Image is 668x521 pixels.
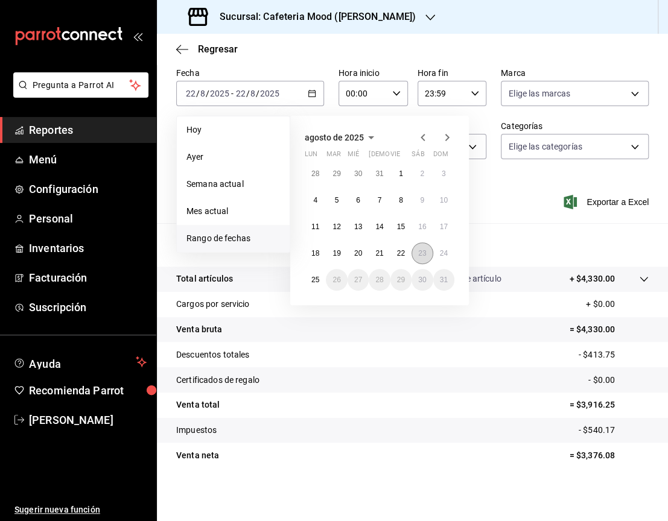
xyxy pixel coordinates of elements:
[335,196,339,204] abbr: 5 de agosto de 2025
[186,232,280,245] span: Rango de fechas
[412,150,424,163] abbr: sábado
[397,223,405,231] abbr: 15 de agosto de 2025
[579,424,649,437] p: - $540.17
[176,323,222,336] p: Venta bruta
[586,298,649,311] p: + $0.00
[246,89,249,98] span: /
[186,151,280,163] span: Ayer
[418,276,426,284] abbr: 30 de agosto de 2025
[433,163,454,185] button: 3 de agosto de 2025
[354,169,362,178] abbr: 30 de julio de 2025
[390,269,412,291] button: 29 de agosto de 2025
[29,240,147,256] span: Inventarios
[305,189,326,211] button: 4 de agosto de 2025
[29,382,147,399] span: Recomienda Parrot
[440,223,448,231] abbr: 17 de agosto de 2025
[326,242,347,264] button: 19 de agosto de 2025
[369,150,440,163] abbr: jueves
[579,349,649,361] p: - $413.75
[348,163,369,185] button: 30 de julio de 2025
[397,276,405,284] abbr: 29 de agosto de 2025
[311,223,319,231] abbr: 11 de agosto de 2025
[390,150,400,163] abbr: viernes
[440,249,448,257] abbr: 24 de agosto de 2025
[390,216,412,238] button: 15 de agosto de 2025
[369,163,390,185] button: 31 de julio de 2025
[390,163,412,185] button: 1 de agosto de 2025
[348,269,369,291] button: 27 de agosto de 2025
[412,163,433,185] button: 2 de agosto de 2025
[176,449,219,462] p: Venta neta
[185,89,196,98] input: --
[311,169,319,178] abbr: 28 de julio de 2025
[14,504,147,516] span: Sugerir nueva función
[305,150,317,163] abbr: lunes
[29,270,147,286] span: Facturación
[442,169,446,178] abbr: 3 de agosto de 2025
[33,79,130,92] span: Pregunta a Parrot AI
[433,189,454,211] button: 10 de agosto de 2025
[176,69,324,77] label: Fecha
[420,169,424,178] abbr: 2 de agosto de 2025
[8,87,148,100] a: Pregunta a Parrot AI
[390,242,412,264] button: 22 de agosto de 2025
[326,269,347,291] button: 26 de agosto de 2025
[369,269,390,291] button: 28 de agosto de 2025
[305,269,326,291] button: 25 de agosto de 2025
[256,89,259,98] span: /
[305,133,364,142] span: agosto de 2025
[186,124,280,136] span: Hoy
[176,424,217,437] p: Impuestos
[29,412,147,428] span: [PERSON_NAME]
[210,10,416,24] h3: Sucursal: Cafeteria Mood ([PERSON_NAME])
[326,189,347,211] button: 5 de agosto de 2025
[29,210,147,227] span: Personal
[29,151,147,168] span: Menú
[305,242,326,264] button: 18 de agosto de 2025
[412,269,433,291] button: 30 de agosto de 2025
[399,169,403,178] abbr: 1 de agosto de 2025
[332,276,340,284] abbr: 26 de agosto de 2025
[348,189,369,211] button: 6 de agosto de 2025
[420,196,424,204] abbr: 9 de agosto de 2025
[570,273,615,285] p: + $4,330.00
[176,43,238,55] button: Regresar
[375,223,383,231] abbr: 14 de agosto de 2025
[397,249,405,257] abbr: 22 de agosto de 2025
[501,122,649,130] label: Categorías
[176,349,249,361] p: Descuentos totales
[29,355,131,369] span: Ayuda
[311,276,319,284] abbr: 25 de agosto de 2025
[390,189,412,211] button: 8 de agosto de 2025
[501,69,649,77] label: Marca
[332,223,340,231] abbr: 12 de agosto de 2025
[412,216,433,238] button: 16 de agosto de 2025
[378,196,382,204] abbr: 7 de agosto de 2025
[348,150,359,163] abbr: miércoles
[305,130,378,145] button: agosto de 2025
[418,249,426,257] abbr: 23 de agosto de 2025
[311,249,319,257] abbr: 18 de agosto de 2025
[354,249,362,257] abbr: 20 de agosto de 2025
[186,178,280,191] span: Semana actual
[250,89,256,98] input: --
[566,195,649,209] span: Exportar a Excel
[369,216,390,238] button: 14 de agosto de 2025
[305,163,326,185] button: 28 de julio de 2025
[433,269,454,291] button: 31 de agosto de 2025
[348,242,369,264] button: 20 de agosto de 2025
[509,141,582,153] span: Elige las categorías
[399,196,403,204] abbr: 8 de agosto de 2025
[326,216,347,238] button: 12 de agosto de 2025
[412,242,433,264] button: 23 de agosto de 2025
[326,163,347,185] button: 29 de julio de 2025
[133,31,142,41] button: open_drawer_menu
[369,189,390,211] button: 7 de agosto de 2025
[176,374,259,387] p: Certificados de regalo
[509,87,570,99] span: Elige las marcas
[259,89,280,98] input: ----
[433,150,448,163] abbr: domingo
[418,69,487,77] label: Hora fin
[176,298,250,311] p: Cargos por servicio
[433,242,454,264] button: 24 de agosto de 2025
